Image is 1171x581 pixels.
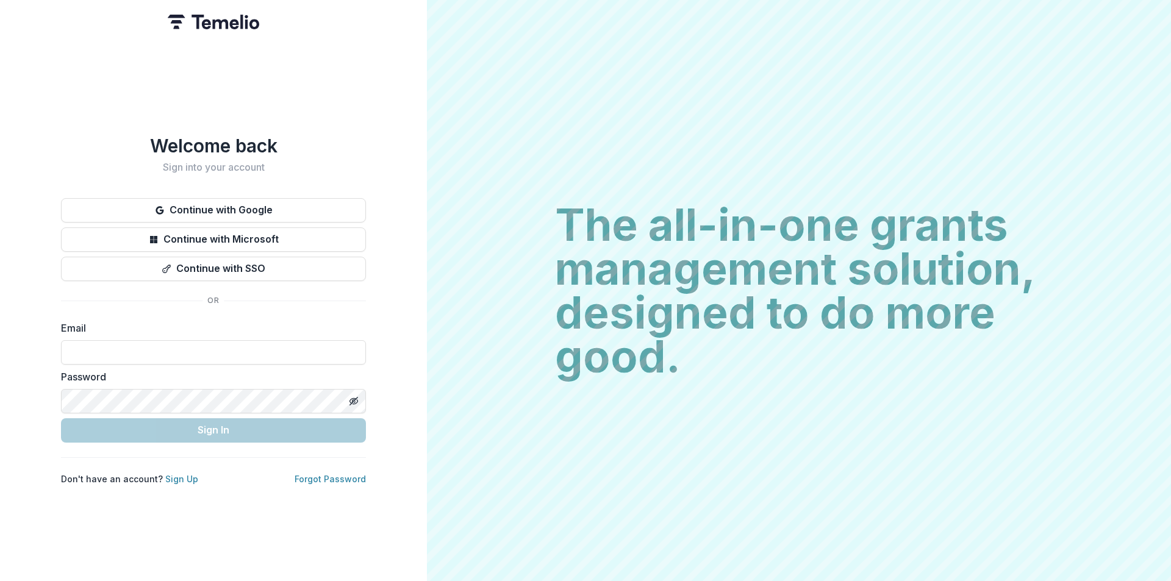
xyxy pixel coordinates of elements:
[165,474,198,484] a: Sign Up
[61,227,366,252] button: Continue with Microsoft
[61,472,198,485] p: Don't have an account?
[61,198,366,223] button: Continue with Google
[61,162,366,173] h2: Sign into your account
[61,321,359,335] label: Email
[61,369,359,384] label: Password
[295,474,366,484] a: Forgot Password
[61,418,366,443] button: Sign In
[344,391,363,411] button: Toggle password visibility
[168,15,259,29] img: Temelio
[61,135,366,157] h1: Welcome back
[61,257,366,281] button: Continue with SSO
